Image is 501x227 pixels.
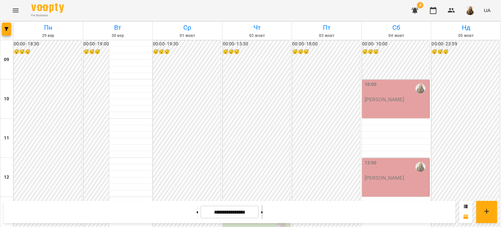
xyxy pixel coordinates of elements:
h6: 12 [4,174,9,181]
h6: 01 жовт [154,33,221,39]
img: Марина [416,162,425,172]
span: For Business [31,13,64,18]
button: UA [481,4,493,16]
img: Voopty Logo [31,3,64,13]
h6: Сб [363,23,430,33]
h6: 00:00 - 10:00 [362,41,430,48]
p: [PERSON_NAME] [365,175,404,181]
p: [PERSON_NAME] [365,97,404,102]
h6: Нд [432,23,500,33]
h6: Пн [14,23,82,33]
img: e6d74434a37294e684abaaa8ba944af6.png [465,6,475,15]
h6: 11 [4,135,9,142]
h6: 09 [4,56,9,63]
span: UA [484,7,491,14]
h6: Чт [223,23,291,33]
label: 12:00 [365,159,377,167]
h6: 😴😴😴 [223,48,291,56]
h6: 00:00 - 19:30 [153,41,221,48]
h6: 00:00 - 18:30 [14,41,82,48]
h6: 😴😴😴 [83,48,109,56]
h6: 😴😴😴 [362,48,430,56]
h6: 😴😴😴 [292,48,360,56]
h6: Пт [293,23,360,33]
h6: Ср [154,23,221,33]
h6: 00:00 - 18:00 [292,41,360,48]
span: 4 [417,2,423,8]
label: 10:00 [365,81,377,88]
h6: 😴😴😴 [432,48,499,56]
h6: 05 жовт [432,33,500,39]
button: Menu [8,3,23,18]
h6: 😴😴😴 [153,48,221,56]
h6: 00:00 - 13:30 [223,41,291,48]
h6: Вт [84,23,152,33]
h6: 02 жовт [223,33,291,39]
h6: 03 жовт [293,33,360,39]
h6: 😴😴😴 [14,48,82,56]
img: Марина [416,84,425,93]
h6: 10 [4,95,9,103]
h6: 29 вер [14,33,82,39]
h6: 04 жовт [363,33,430,39]
h6: 30 вер [84,33,152,39]
h6: 00:00 - 23:59 [432,41,499,48]
h6: 00:00 - 19:00 [83,41,109,48]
